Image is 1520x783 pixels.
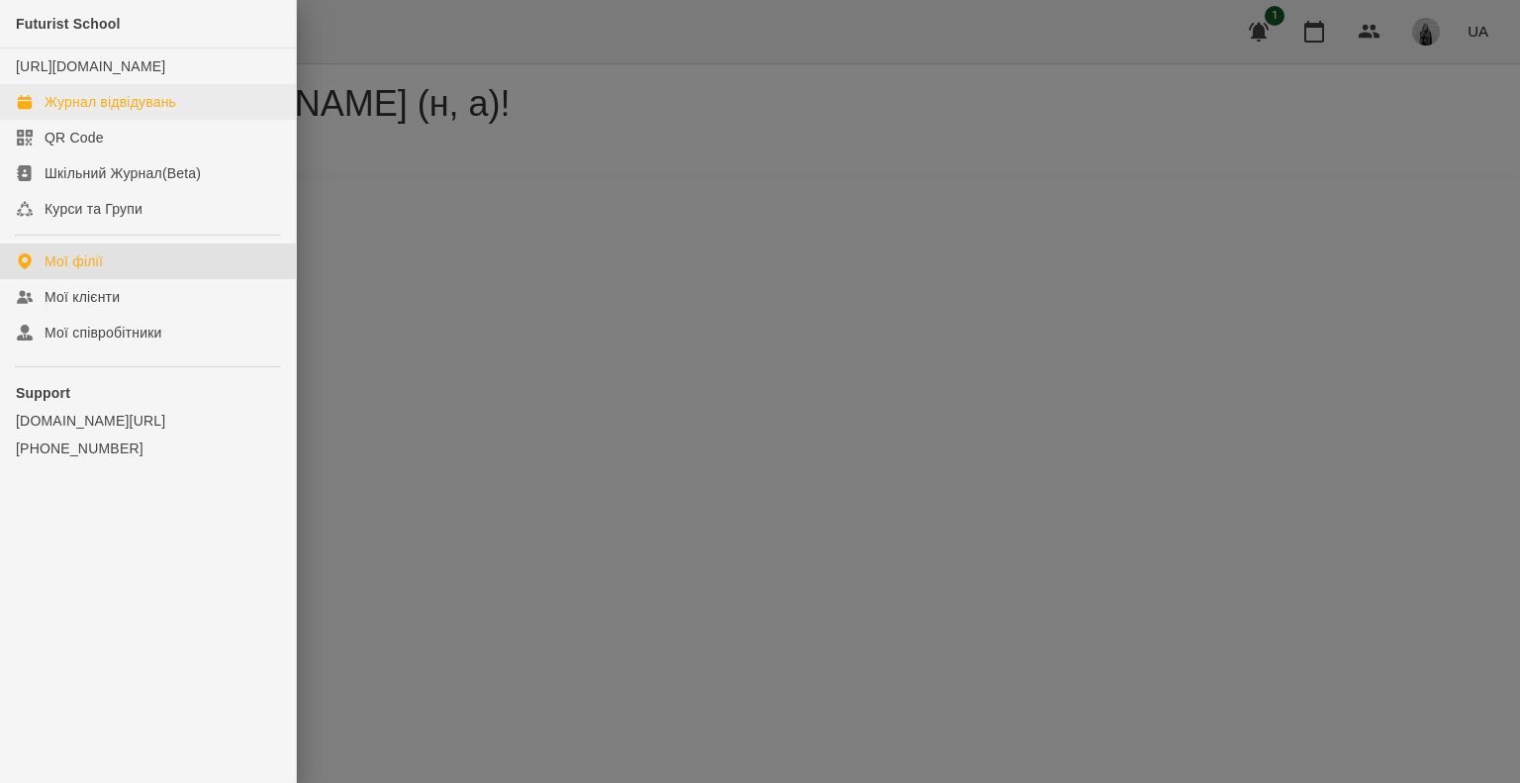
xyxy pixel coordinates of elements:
div: Мої співробітники [45,323,162,343]
span: Futurist School [16,16,121,32]
a: [PHONE_NUMBER] [16,439,280,458]
div: Мої філії [45,251,103,271]
div: Шкільний Журнал(Beta) [45,163,201,183]
p: Support [16,383,280,403]
div: QR Code [45,128,104,147]
a: [URL][DOMAIN_NAME] [16,58,165,74]
a: [DOMAIN_NAME][URL] [16,411,280,431]
div: Курси та Групи [45,199,142,219]
div: Мої клієнти [45,287,120,307]
div: Журнал відвідувань [45,92,176,112]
